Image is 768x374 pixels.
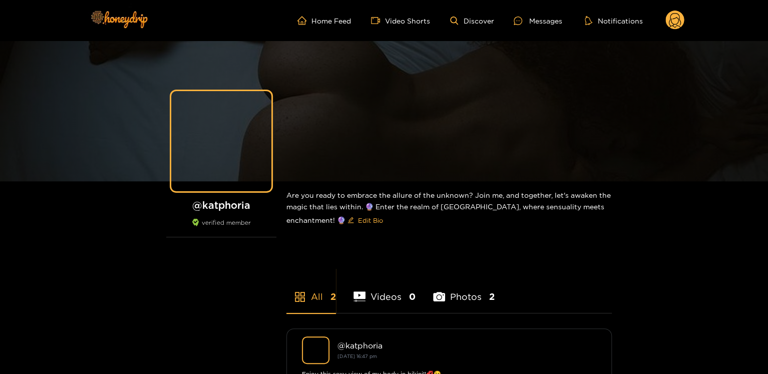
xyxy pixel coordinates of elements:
[353,268,416,313] li: Videos
[302,336,329,364] img: katphoria
[347,217,354,224] span: edit
[166,219,276,237] div: verified member
[514,15,562,27] div: Messages
[297,16,311,25] span: home
[371,16,385,25] span: video-camera
[371,16,430,25] a: Video Shorts
[345,212,385,228] button: editEdit Bio
[358,215,383,225] span: Edit Bio
[330,290,336,303] span: 2
[297,16,351,25] a: Home Feed
[294,291,306,303] span: appstore
[582,16,645,26] button: Notifications
[286,268,336,313] li: All
[337,353,377,359] small: [DATE] 16:47 pm
[433,268,495,313] li: Photos
[166,199,276,211] h1: @ katphoria
[450,17,494,25] a: Discover
[409,290,416,303] span: 0
[489,290,495,303] span: 2
[337,341,596,350] div: @ katphoria
[286,181,612,236] div: Are you ready to embrace the allure of the unknown? Join me, and together, let's awaken the magic...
